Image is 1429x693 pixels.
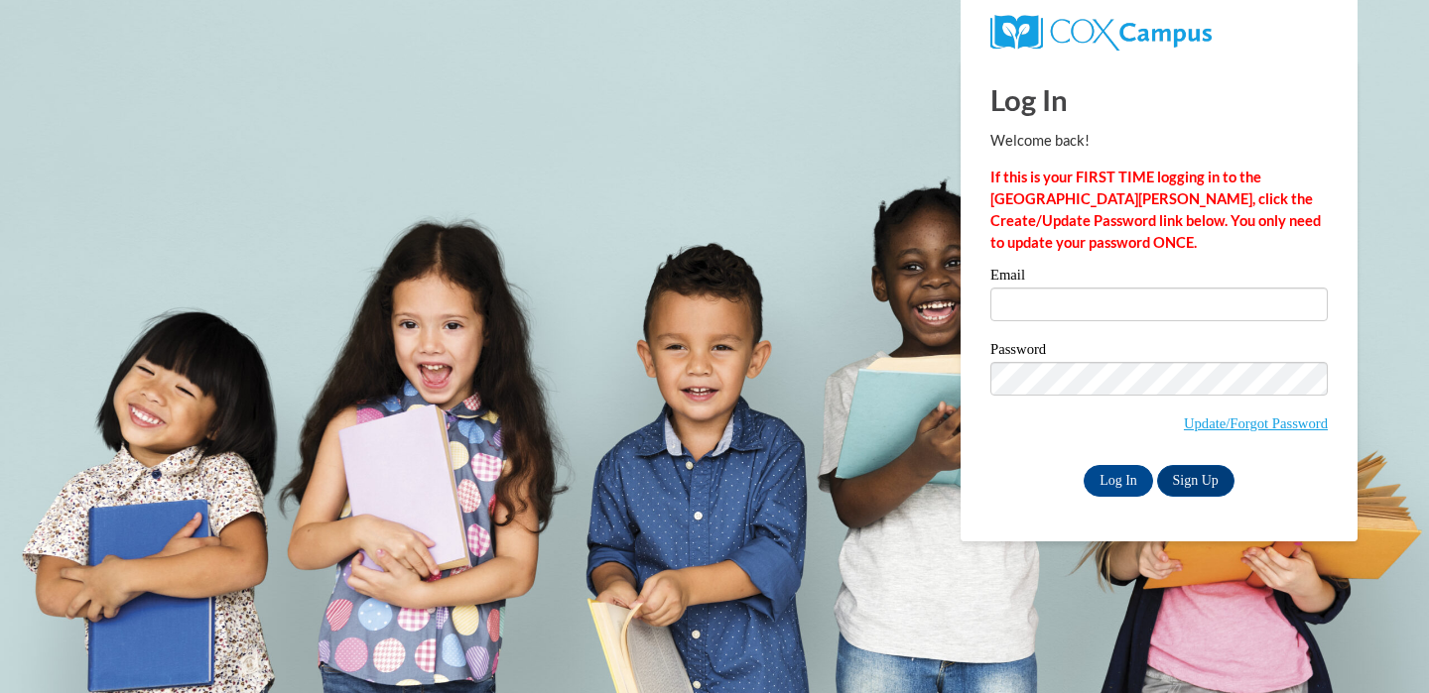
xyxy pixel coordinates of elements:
[990,268,1328,288] label: Email
[1157,465,1234,497] a: Sign Up
[990,23,1212,40] a: COX Campus
[990,15,1212,51] img: COX Campus
[990,130,1328,152] p: Welcome back!
[1184,415,1328,431] a: Update/Forgot Password
[990,342,1328,362] label: Password
[990,79,1328,120] h1: Log In
[1084,465,1153,497] input: Log In
[990,169,1321,251] strong: If this is your FIRST TIME logging in to the [GEOGRAPHIC_DATA][PERSON_NAME], click the Create/Upd...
